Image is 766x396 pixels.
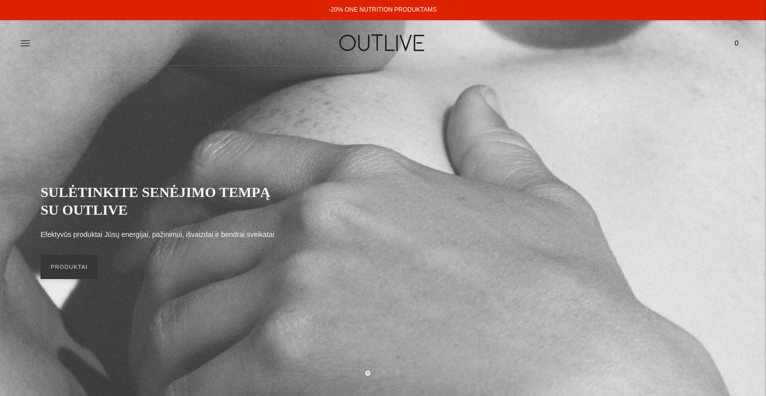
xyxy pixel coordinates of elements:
button: Move carousel to slide 1 [365,371,370,376]
p: Efektyvūs produktai Jūsų energijai, pažinimui, išvaizdai ir bendrai sveikatai [41,229,274,241]
a: -20% ONE NUTRITION PRODUKTAMS [329,6,437,13]
h2: SULĖTINKITE SENĖJIMO TEMPĄ SU OUTLIVE [41,183,284,219]
button: Move carousel to slide 3 [396,370,401,375]
a: 0 [727,32,746,54]
img: OUTLIVE [320,25,446,60]
span: 0 [730,36,744,50]
button: Move carousel to slide 2 [380,370,386,375]
a: PRODUKTAI [41,255,98,279]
